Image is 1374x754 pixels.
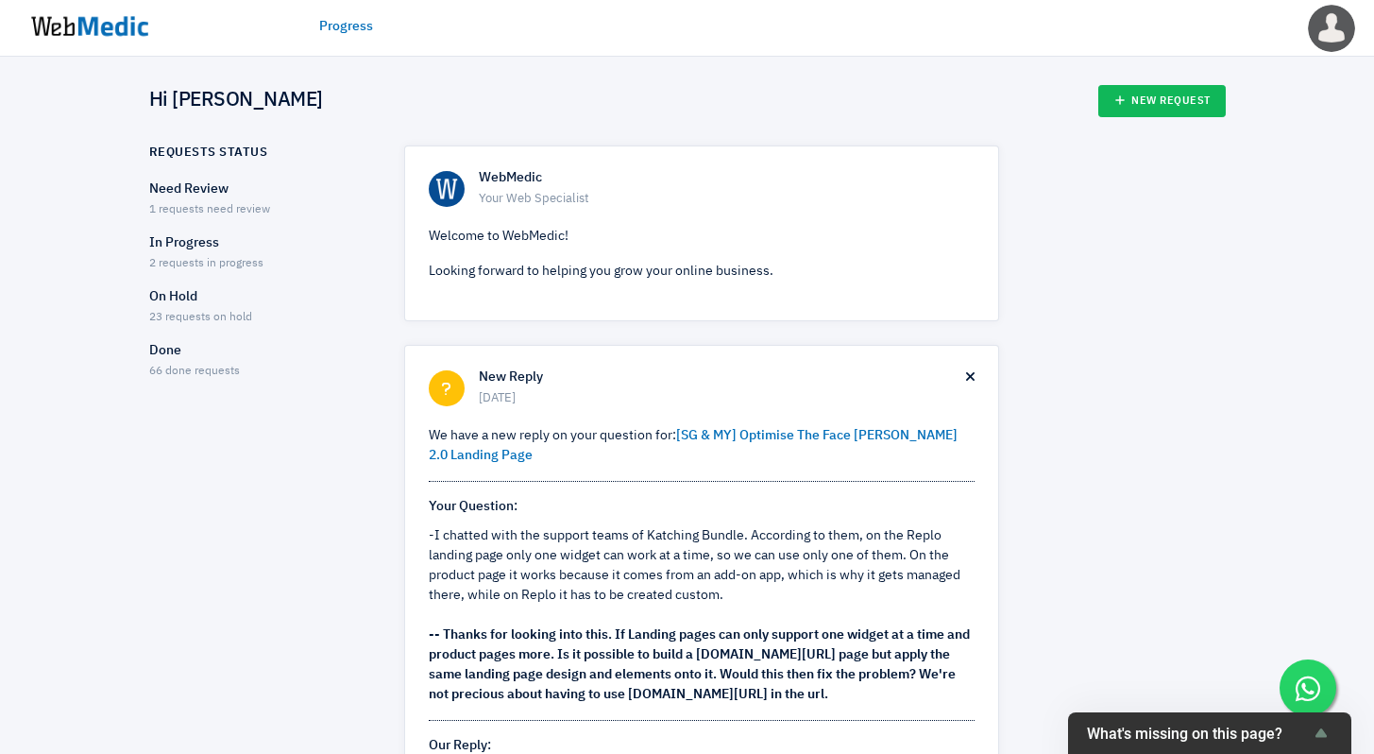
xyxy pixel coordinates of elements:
h4: Hi [PERSON_NAME] [149,89,323,113]
p: Done [149,341,371,361]
a: Progress [319,17,373,37]
p: On Hold [149,287,371,307]
a: New Request [1098,85,1226,117]
h6: WebMedic [479,170,975,187]
span: [DATE] [479,389,966,408]
p: In Progress [149,233,371,253]
p: We have a new reply on your question for: [429,426,975,466]
span: 1 requests need review [149,204,270,215]
span: 2 requests in progress [149,258,263,269]
button: Show survey - What's missing on this page? [1087,722,1332,745]
span: What's missing on this page? [1087,725,1310,743]
a: [SG & MY] Optimise The Face [PERSON_NAME] 2.0 Landing Page [429,429,958,462]
span: Your Web Specialist [479,190,975,209]
p: Need Review [149,180,371,199]
p: Looking forward to helping you grow your online business. [429,262,975,282]
h6: Requests Status [149,146,268,161]
span: 23 requests on hold [149,312,252,323]
p: Welcome to WebMedic! [429,227,975,247]
h6: New Reply [479,369,966,386]
span: 66 done requests [149,366,240,377]
strong: -- Thanks for looking into this. If Landing pages can only support one widget at a time and produ... [429,628,970,701]
div: -I chatted with the support teams of Katching Bundle. According to them, on the Replo landing pag... [429,526,975,705]
p: Your Question: [429,497,975,517]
